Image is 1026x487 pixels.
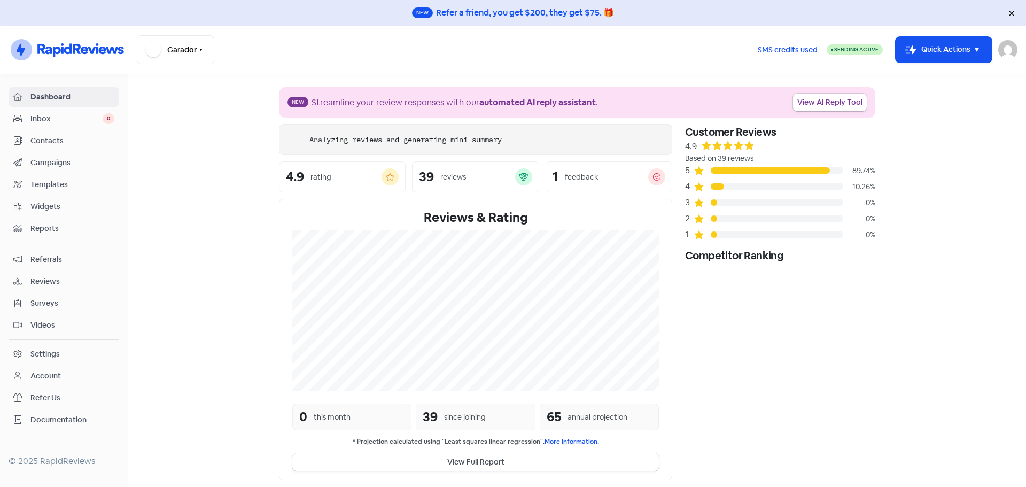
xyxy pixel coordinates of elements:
[30,179,114,190] span: Templates
[9,87,119,107] a: Dashboard
[565,172,598,183] div: feedback
[310,172,331,183] div: rating
[30,201,114,212] span: Widgets
[292,208,659,227] div: Reviews & Rating
[9,388,119,408] a: Refer Us
[843,197,875,208] div: 0%
[843,165,875,176] div: 89.74%
[685,140,697,153] div: 4.9
[9,293,119,313] a: Surveys
[440,172,466,183] div: reviews
[896,37,992,63] button: Quick Actions
[412,161,539,192] a: 39reviews
[30,135,114,146] span: Contacts
[685,212,694,225] div: 2
[685,153,875,164] div: Based on 39 reviews
[553,171,558,183] div: 1
[419,171,434,183] div: 39
[9,153,119,173] a: Campaigns
[546,161,672,192] a: 1feedback
[292,453,659,471] button: View Full Report
[286,171,304,183] div: 4.9
[30,298,114,309] span: Surveys
[287,97,308,107] span: New
[30,320,114,331] span: Videos
[30,223,114,234] span: Reports
[436,6,614,19] div: Refer a friend, you get $200, they get $75. 🎁
[9,131,119,151] a: Contacts
[9,455,119,468] div: © 2025 RapidReviews
[843,181,875,192] div: 10.26%
[314,412,351,423] div: this month
[793,94,867,111] a: View AI Reply Tool
[685,124,875,140] div: Customer Reviews
[137,35,214,64] button: Garador
[30,254,114,265] span: Referrals
[312,96,598,109] div: Streamline your review responses with our .
[568,412,627,423] div: annual projection
[479,97,596,108] b: automated AI reply assistant
[309,134,502,145] div: Analyzing reviews and generating mini summary
[30,392,114,404] span: Refer Us
[292,437,659,447] small: * Projection calculated using "Least squares linear regression".
[30,113,103,125] span: Inbox
[758,44,818,56] span: SMS credits used
[30,276,114,287] span: Reviews
[9,197,119,217] a: Widgets
[685,196,694,209] div: 3
[423,407,438,427] div: 39
[998,40,1017,59] img: User
[827,43,883,56] a: Sending Active
[685,248,875,264] div: Competitor Ranking
[547,407,561,427] div: 65
[9,410,119,430] a: Documentation
[30,414,114,426] span: Documentation
[9,272,119,291] a: Reviews
[444,412,486,423] div: since joining
[30,157,114,168] span: Campaigns
[685,164,694,177] div: 5
[834,46,879,53] span: Sending Active
[30,349,60,360] div: Settings
[103,113,114,124] span: 0
[299,407,307,427] div: 0
[9,366,119,386] a: Account
[749,43,827,55] a: SMS credits used
[412,7,433,18] span: New
[9,175,119,195] a: Templates
[279,161,406,192] a: 4.9rating
[9,315,119,335] a: Videos
[9,219,119,238] a: Reports
[9,250,119,269] a: Referrals
[545,437,599,446] a: More information.
[843,213,875,225] div: 0%
[685,228,694,241] div: 1
[9,344,119,364] a: Settings
[30,370,61,382] div: Account
[685,180,694,193] div: 4
[9,109,119,129] a: Inbox 0
[843,229,875,241] div: 0%
[30,91,114,103] span: Dashboard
